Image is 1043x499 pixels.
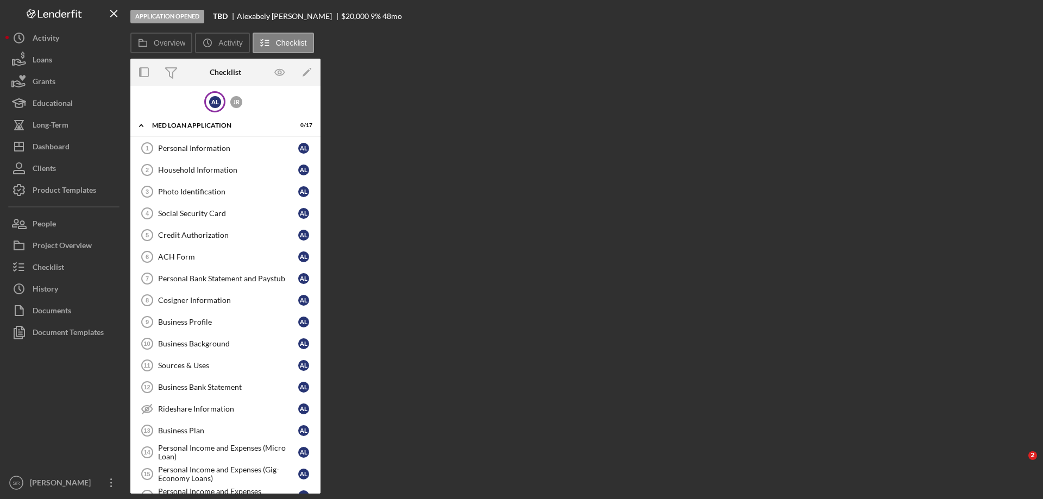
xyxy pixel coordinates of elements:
[5,300,125,321] button: Documents
[136,246,315,268] a: 6ACH FormAL
[209,96,221,108] div: A L
[158,465,298,483] div: Personal Income and Expenses (Gig-Economy Loans)
[253,33,314,53] button: Checklist
[298,230,309,241] div: A L
[158,444,298,461] div: Personal Income and Expenses (Micro Loan)
[5,27,125,49] button: Activity
[158,252,298,261] div: ACH Form
[298,338,309,349] div: A L
[218,39,242,47] label: Activity
[152,122,285,129] div: MED Loan Application
[230,96,242,108] div: J R
[298,186,309,197] div: A L
[5,235,125,256] a: Project Overview
[146,145,149,151] tspan: 1
[298,165,309,175] div: A L
[5,49,125,71] button: Loans
[27,472,98,496] div: [PERSON_NAME]
[5,213,125,235] button: People
[146,232,149,238] tspan: 5
[298,208,309,219] div: A L
[154,39,185,47] label: Overview
[143,427,150,434] tspan: 13
[5,92,125,114] button: Educational
[5,114,125,136] a: Long-Term
[5,472,125,494] button: SR[PERSON_NAME]
[370,12,381,21] div: 9 %
[276,39,307,47] label: Checklist
[136,181,315,203] a: 3Photo IdentificationAL
[136,224,315,246] a: 5Credit AuthorizationAL
[33,179,96,204] div: Product Templates
[341,11,369,21] span: $20,000
[298,425,309,436] div: A L
[158,209,298,218] div: Social Security Card
[298,360,309,371] div: A L
[143,340,150,347] tspan: 10
[1028,451,1037,460] span: 2
[136,311,315,333] a: 9Business ProfileAL
[12,480,20,486] text: SR
[33,157,56,182] div: Clients
[158,187,298,196] div: Photo Identification
[143,492,150,499] tspan: 16
[136,420,315,441] a: 13Business PlanAL
[298,469,309,479] div: A L
[158,166,298,174] div: Household Information
[1006,451,1032,477] iframe: Intercom live chat
[33,213,56,237] div: People
[298,143,309,154] div: A L
[382,12,402,21] div: 48 mo
[5,321,125,343] button: Document Templates
[136,289,315,311] a: 8Cosigner InformationAL
[5,157,125,179] button: Clients
[33,49,52,73] div: Loans
[130,10,204,23] div: Application Opened
[158,144,298,153] div: Personal Information
[213,12,228,21] b: TBD
[298,295,309,306] div: A L
[143,362,150,369] tspan: 11
[33,114,68,138] div: Long-Term
[136,463,315,485] a: 15Personal Income and Expenses (Gig-Economy Loans)AL
[5,278,125,300] button: History
[33,235,92,259] div: Project Overview
[5,136,125,157] button: Dashboard
[136,159,315,181] a: 2Household InformationAL
[33,27,59,52] div: Activity
[158,383,298,391] div: Business Bank Statement
[298,447,309,458] div: A L
[158,361,298,370] div: Sources & Uses
[146,210,149,217] tspan: 4
[158,339,298,348] div: Business Background
[298,273,309,284] div: A L
[143,384,150,390] tspan: 12
[146,254,149,260] tspan: 6
[158,405,298,413] div: Rideshare Information
[136,333,315,355] a: 10Business BackgroundAL
[298,382,309,393] div: A L
[146,297,149,304] tspan: 8
[130,33,192,53] button: Overview
[298,317,309,327] div: A L
[5,256,125,278] button: Checklist
[5,71,125,92] button: Grants
[146,167,149,173] tspan: 2
[146,188,149,195] tspan: 3
[293,122,312,129] div: 0 / 17
[136,268,315,289] a: 7Personal Bank Statement and PaystubAL
[298,251,309,262] div: A L
[195,33,249,53] button: Activity
[158,318,298,326] div: Business Profile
